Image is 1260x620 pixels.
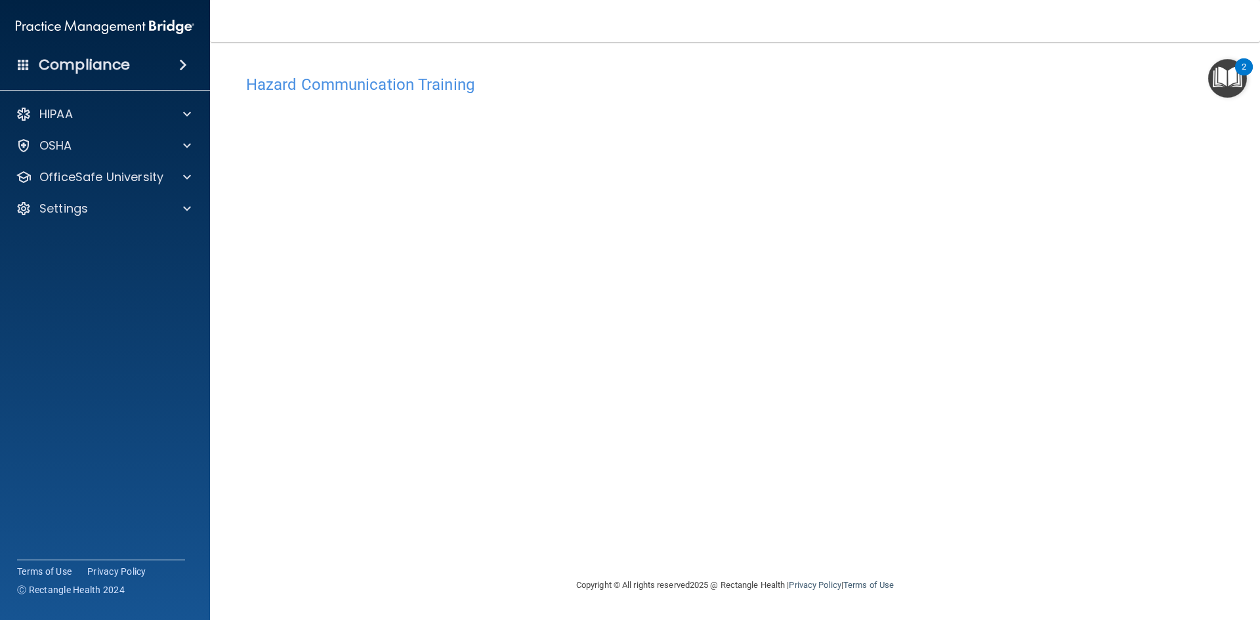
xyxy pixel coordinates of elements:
[246,76,1224,93] h4: Hazard Communication Training
[495,564,975,606] div: Copyright © All rights reserved 2025 @ Rectangle Health | |
[39,106,73,122] p: HIPAA
[1242,67,1246,84] div: 2
[16,14,194,40] img: PMB logo
[39,138,72,154] p: OSHA
[843,580,894,590] a: Terms of Use
[87,565,146,578] a: Privacy Policy
[39,56,130,74] h4: Compliance
[789,580,841,590] a: Privacy Policy
[39,169,163,185] p: OfficeSafe University
[16,106,191,122] a: HIPAA
[1208,59,1247,98] button: Open Resource Center, 2 new notifications
[39,201,88,217] p: Settings
[16,138,191,154] a: OSHA
[16,201,191,217] a: Settings
[17,583,125,596] span: Ⓒ Rectangle Health 2024
[17,565,72,578] a: Terms of Use
[16,169,191,185] a: OfficeSafe University
[246,100,915,533] iframe: HCT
